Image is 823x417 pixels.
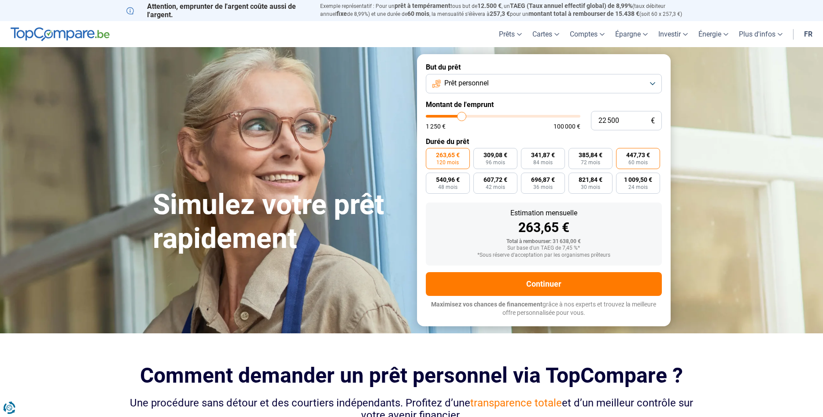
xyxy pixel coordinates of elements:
p: Attention, emprunter de l'argent coûte aussi de l'argent. [126,2,310,19]
a: Cartes [527,21,565,47]
span: 257,3 € [490,10,510,17]
span: Maximisez vos chances de financement [431,301,543,308]
span: 60 mois [407,10,429,17]
span: prêt à tempérament [395,2,450,9]
a: Prêts [494,21,527,47]
span: 540,96 € [436,177,460,183]
span: 30 mois [581,185,600,190]
span: TAEG (Taux annuel effectif global) de 8,99% [510,2,632,9]
label: But du prêt [426,63,662,71]
div: Sur base d'un TAEG de 7,45 %* [433,245,655,251]
img: TopCompare [11,27,110,41]
span: 447,73 € [626,152,650,158]
span: 309,08 € [483,152,507,158]
span: Prêt personnel [444,78,489,88]
span: 385,84 € [579,152,602,158]
span: 696,87 € [531,177,555,183]
span: 341,87 € [531,152,555,158]
button: Prêt personnel [426,74,662,93]
span: 72 mois [581,160,600,165]
span: 48 mois [438,185,458,190]
span: 120 mois [436,160,459,165]
span: 100 000 € [554,123,580,129]
div: Total à rembourser: 31 638,00 € [433,239,655,245]
span: € [651,117,655,125]
div: 263,65 € [433,221,655,234]
label: Montant de l'emprunt [426,100,662,109]
span: fixe [336,10,347,17]
a: Investir [653,21,693,47]
span: 1 009,50 € [624,177,652,183]
h1: Simulez votre prêt rapidement [153,188,406,256]
span: transparence totale [470,397,562,409]
a: Épargne [610,21,653,47]
a: Énergie [693,21,734,47]
a: Comptes [565,21,610,47]
span: 96 mois [486,160,505,165]
span: montant total à rembourser de 15.438 € [528,10,639,17]
span: 60 mois [628,160,648,165]
p: grâce à nos experts et trouvez la meilleure offre personnalisée pour vous. [426,300,662,317]
label: Durée du prêt [426,137,662,146]
span: 263,65 € [436,152,460,158]
span: 84 mois [533,160,553,165]
span: 12.500 € [477,2,502,9]
span: 607,72 € [483,177,507,183]
span: 24 mois [628,185,648,190]
button: Continuer [426,272,662,296]
span: 821,84 € [579,177,602,183]
span: 1 250 € [426,123,446,129]
h2: Comment demander un prêt personnel via TopCompare ? [126,363,697,387]
span: 36 mois [533,185,553,190]
div: Estimation mensuelle [433,210,655,217]
div: *Sous réserve d'acceptation par les organismes prêteurs [433,252,655,258]
a: Plus d'infos [734,21,788,47]
p: Exemple représentatif : Pour un tous but de , un (taux débiteur annuel de 8,99%) et une durée de ... [320,2,697,18]
a: fr [799,21,818,47]
span: 42 mois [486,185,505,190]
